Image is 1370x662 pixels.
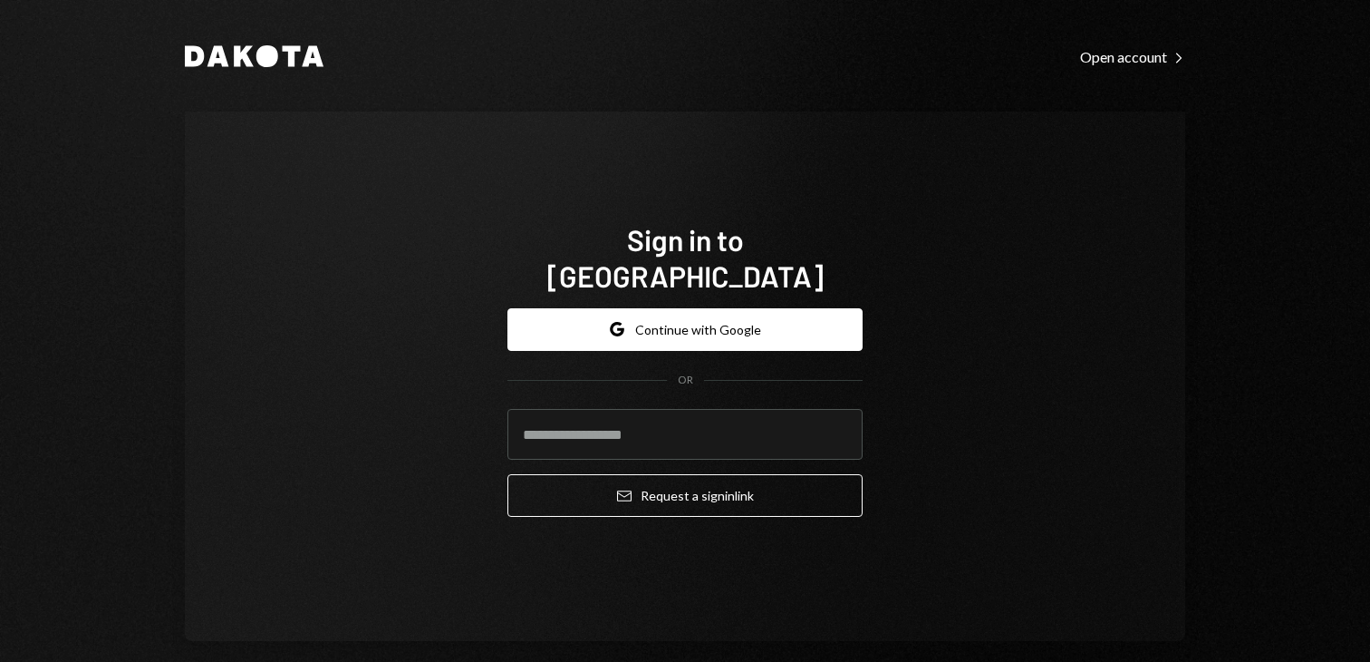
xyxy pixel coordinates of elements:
button: Continue with Google [507,308,863,351]
button: Request a signinlink [507,474,863,517]
h1: Sign in to [GEOGRAPHIC_DATA] [507,221,863,294]
div: Open account [1080,48,1185,66]
div: OR [678,373,693,388]
a: Open account [1080,46,1185,66]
